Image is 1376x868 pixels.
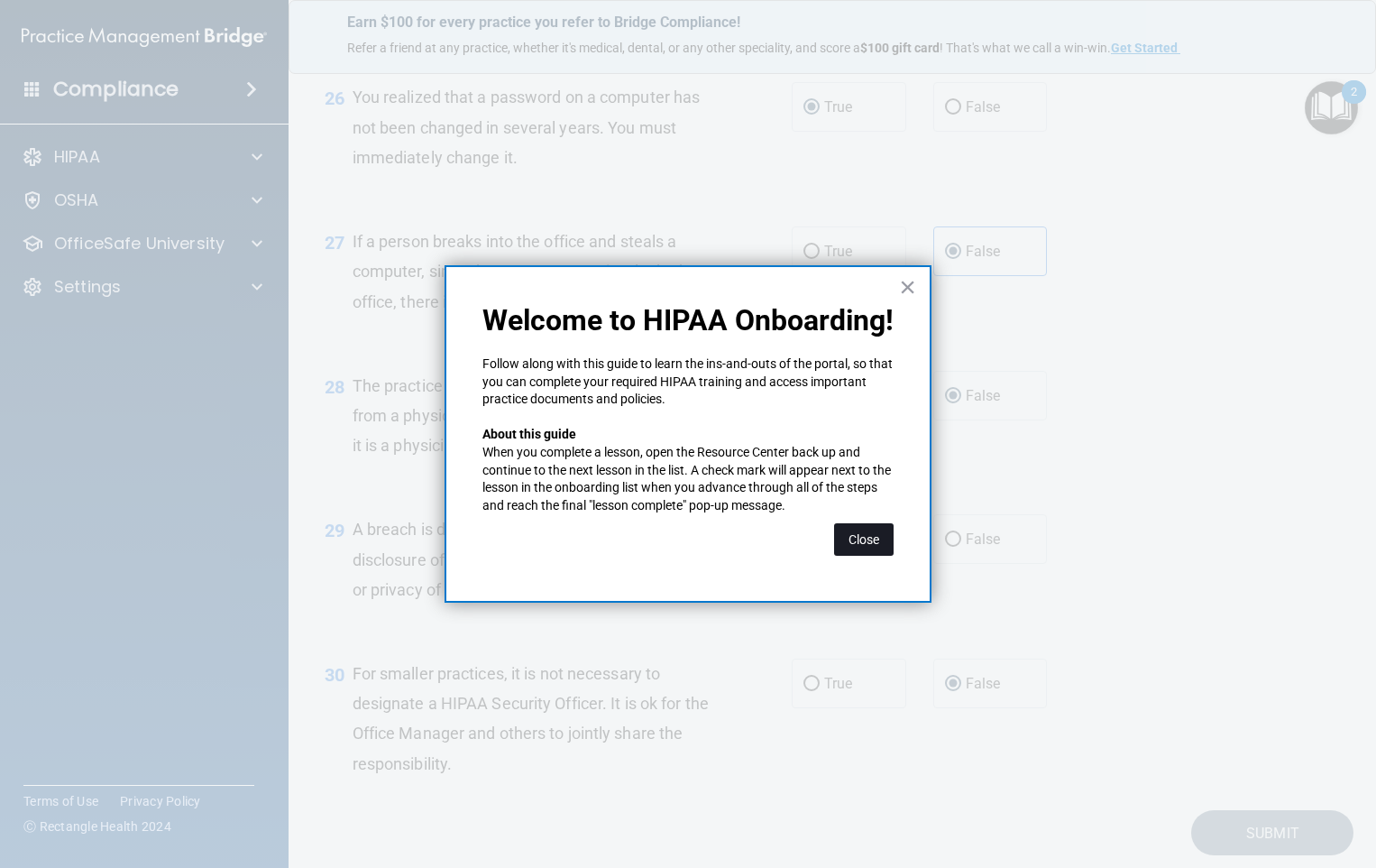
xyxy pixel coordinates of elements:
[482,356,894,409] p: Follow along with this guide to learn the ins-and-outs of the portal, so that you can complete yo...
[482,303,894,337] p: Welcome to HIPAA Onboarding!
[482,427,576,441] strong: About this guide
[482,444,894,514] p: When you complete a lesson, open the Resource Center back up and continue to the next lesson in t...
[834,523,894,556] button: Close
[899,272,916,301] button: Close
